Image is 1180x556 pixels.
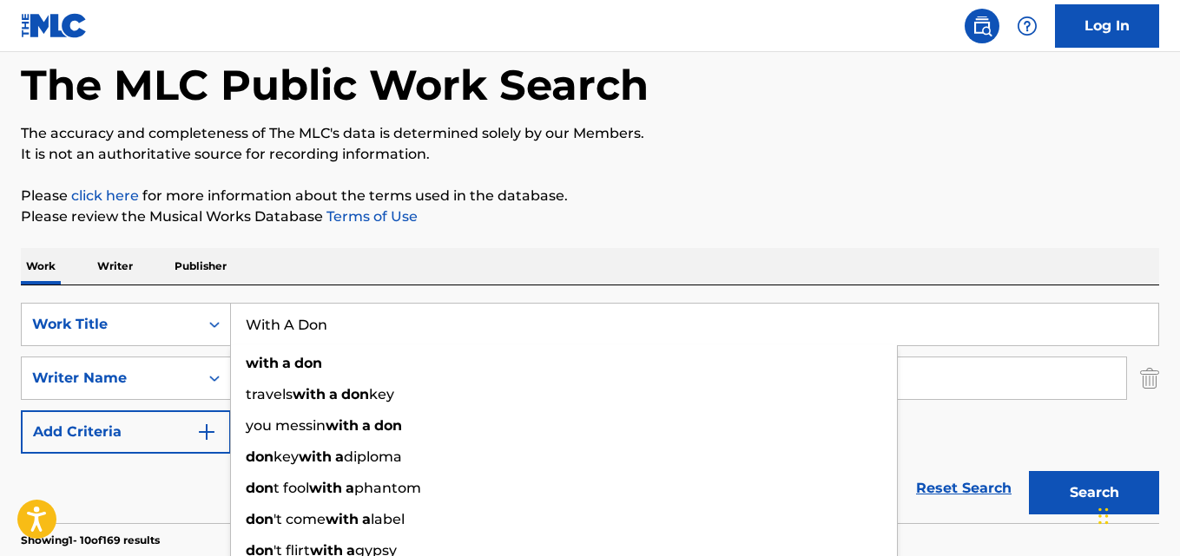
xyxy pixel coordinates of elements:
[274,480,309,496] span: t fool
[293,386,326,402] strong: with
[21,186,1159,206] p: Please for more information about the terms used in the database.
[246,355,279,371] strong: with
[374,417,402,434] strong: don
[21,248,61,285] p: Work
[326,417,359,434] strong: with
[21,59,649,111] h1: The MLC Public Work Search
[972,16,992,36] img: search
[346,480,354,496] strong: a
[32,314,188,335] div: Work Title
[246,417,326,434] span: you messin
[323,208,418,225] a: Terms of Use
[326,511,359,527] strong: with
[1140,356,1159,400] img: Delete Criterion
[21,144,1159,165] p: It is not an authoritative source for recording information.
[21,123,1159,144] p: The accuracy and completeness of The MLC's data is determined solely by our Members.
[274,448,299,465] span: key
[294,355,322,371] strong: don
[907,469,1020,507] a: Reset Search
[21,303,1159,523] form: Search Form
[21,13,88,38] img: MLC Logo
[246,480,274,496] strong: don
[1055,4,1159,48] a: Log In
[282,355,291,371] strong: a
[309,480,342,496] strong: with
[335,448,344,465] strong: a
[1093,473,1180,556] iframe: Chat Widget
[344,448,402,465] span: diploma
[92,248,138,285] p: Writer
[369,386,394,402] span: key
[1010,9,1045,43] div: Help
[354,480,421,496] span: phantom
[21,410,231,454] button: Add Criteria
[246,511,274,527] strong: don
[965,9,999,43] a: Public Search
[32,368,188,389] div: Writer Name
[341,386,369,402] strong: don
[1029,471,1159,514] button: Search
[246,386,293,402] span: travels
[299,448,332,465] strong: with
[1017,16,1038,36] img: help
[21,533,160,548] p: Showing 1 - 10 of 169 results
[371,511,405,527] span: label
[362,511,371,527] strong: a
[196,422,217,442] img: 9d2ae6d4665cec9f34b9.svg
[21,206,1159,227] p: Please review the Musical Works Database
[71,187,139,204] a: click here
[329,386,338,402] strong: a
[246,448,274,465] strong: don
[362,417,371,434] strong: a
[169,248,232,285] p: Publisher
[274,511,326,527] span: 't come
[1098,490,1109,542] div: Drag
